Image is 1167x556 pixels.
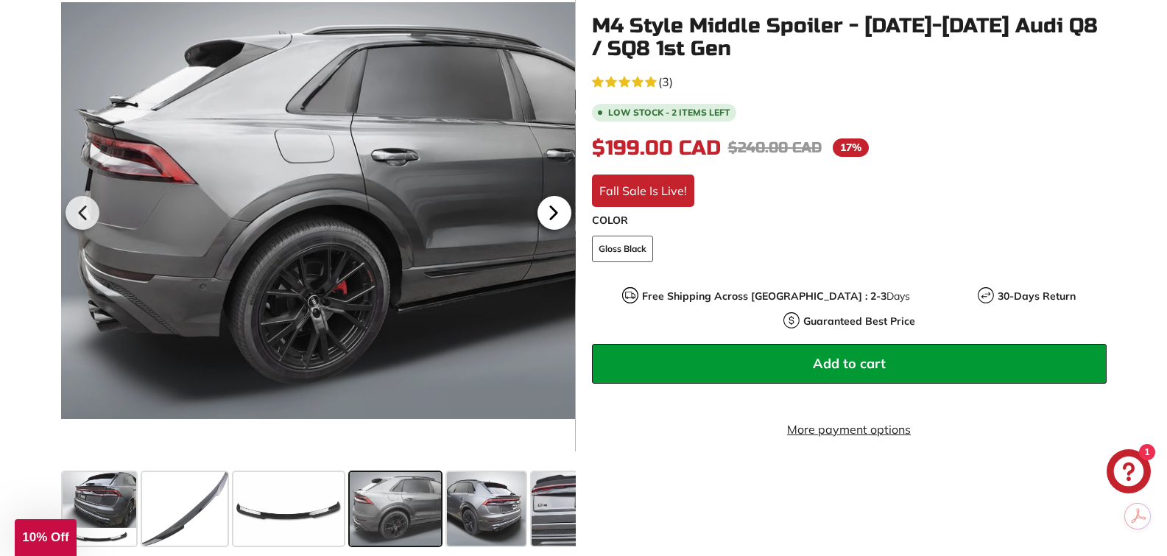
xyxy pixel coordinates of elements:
span: 17% [833,138,869,157]
strong: Free Shipping Across [GEOGRAPHIC_DATA] : 2-3 [642,289,886,303]
p: Days [642,289,910,304]
a: More payment options [592,420,1107,438]
a: 5.0 rating (3 votes) [592,71,1107,91]
span: Add to cart [813,355,886,372]
strong: Guaranteed Best Price [803,314,915,328]
div: 10% Off [15,519,77,556]
span: (3) [658,73,673,91]
h1: M4 Style Middle Spoiler - [DATE]-[DATE] Audi Q8 / SQ8 1st Gen [592,15,1107,60]
inbox-online-store-chat: Shopify online store chat [1102,449,1155,497]
span: Low stock - 2 items left [608,108,730,117]
div: Fall Sale Is Live! [592,175,694,207]
strong: 30-Days Return [998,289,1076,303]
button: Add to cart [592,344,1107,384]
span: $199.00 CAD [592,136,721,161]
span: $240.00 CAD [728,138,822,157]
label: COLOR [592,213,1107,228]
span: 10% Off [22,530,68,544]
